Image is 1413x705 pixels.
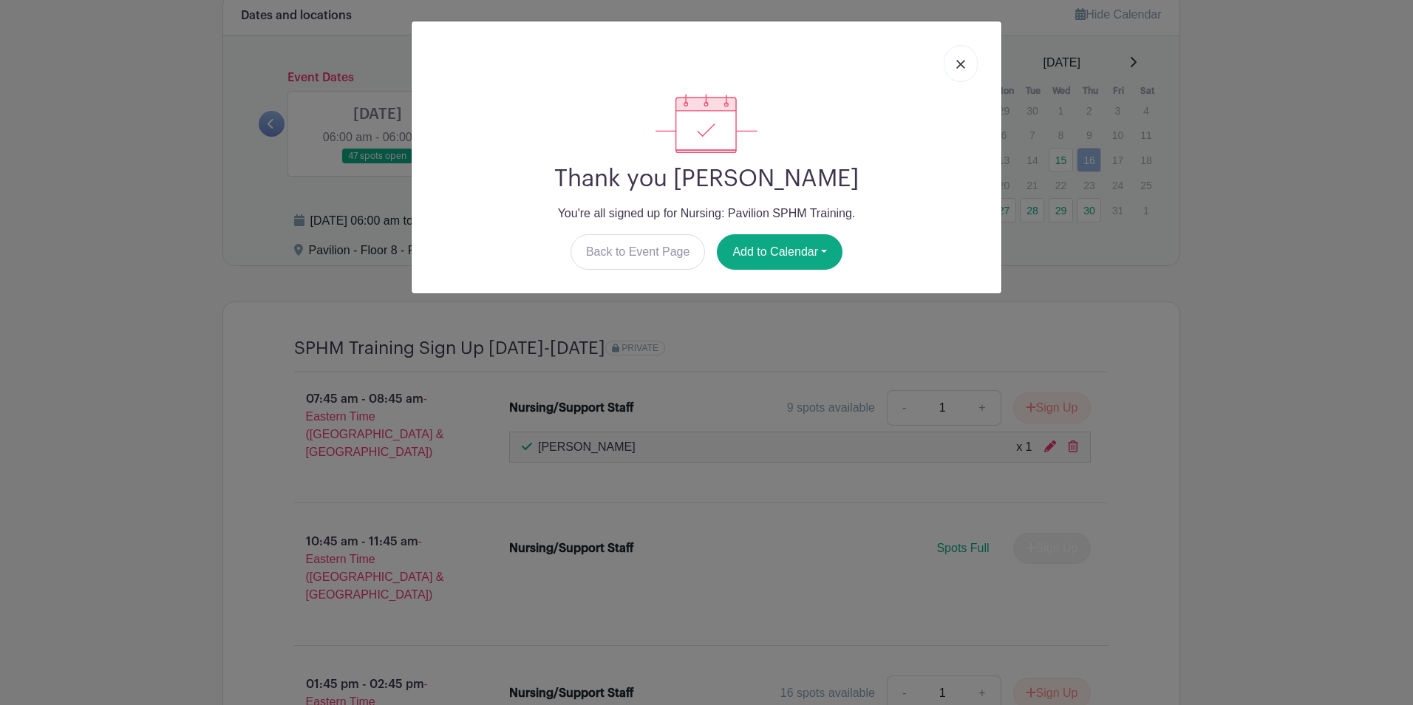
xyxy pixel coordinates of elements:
h2: Thank you [PERSON_NAME] [423,165,990,193]
p: You're all signed up for Nursing: Pavilion SPHM Training. [423,205,990,222]
img: close_button-5f87c8562297e5c2d7936805f587ecaba9071eb48480494691a3f1689db116b3.svg [956,60,965,69]
a: Back to Event Page [571,234,706,270]
button: Add to Calendar [717,234,842,270]
img: signup_complete-c468d5dda3e2740ee63a24cb0ba0d3ce5d8a4ecd24259e683200fb1569d990c8.svg [656,94,757,153]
